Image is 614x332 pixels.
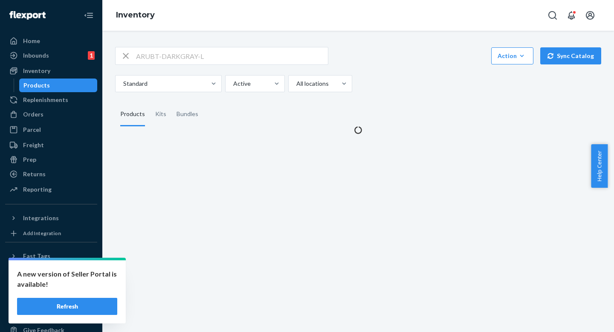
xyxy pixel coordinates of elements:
[23,170,46,178] div: Returns
[80,7,97,24] button: Close Navigation
[136,47,328,64] input: Search inventory by name or sku
[5,249,97,263] button: Fast Tags
[23,81,50,90] div: Products
[23,110,43,119] div: Orders
[5,167,97,181] a: Returns
[491,47,533,64] button: Action
[23,141,44,149] div: Freight
[23,214,59,222] div: Integrations
[5,294,97,308] a: Talk to Support
[563,7,580,24] button: Open notifications
[177,102,198,126] div: Bundles
[544,7,561,24] button: Open Search Box
[232,79,233,88] input: Active
[540,47,601,64] button: Sync Catalog
[5,211,97,225] button: Integrations
[23,96,68,104] div: Replenishments
[498,52,527,60] div: Action
[88,51,95,60] div: 1
[591,144,608,188] button: Help Center
[582,7,599,24] button: Open account menu
[120,102,145,126] div: Products
[5,183,97,196] a: Reporting
[17,298,117,315] button: Refresh
[17,269,117,289] p: A new version of Seller Portal is available!
[23,185,52,194] div: Reporting
[23,230,61,237] div: Add Integration
[5,123,97,137] a: Parcel
[122,79,123,88] input: Standard
[109,3,162,28] ol: breadcrumbs
[19,79,98,92] a: Products
[5,153,97,166] a: Prep
[5,64,97,78] a: Inventory
[23,125,41,134] div: Parcel
[5,49,97,62] a: Inbounds1
[5,266,97,277] a: Add Fast Tag
[5,93,97,107] a: Replenishments
[23,252,50,260] div: Fast Tags
[9,11,46,20] img: Flexport logo
[5,34,97,48] a: Home
[23,67,50,75] div: Inventory
[23,37,40,45] div: Home
[5,108,97,121] a: Orders
[5,280,97,294] a: Settings
[116,10,155,20] a: Inventory
[23,155,36,164] div: Prep
[5,228,97,239] a: Add Integration
[5,138,97,152] a: Freight
[23,51,49,60] div: Inbounds
[5,309,97,323] a: Help Center
[155,102,166,126] div: Kits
